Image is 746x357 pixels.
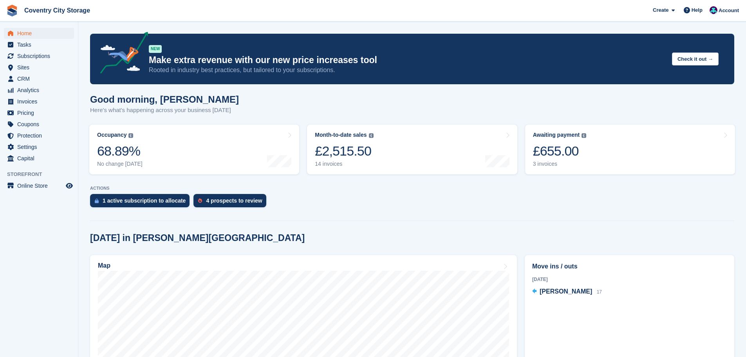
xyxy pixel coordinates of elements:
div: Occupancy [97,132,126,138]
span: Analytics [17,85,64,96]
span: Home [17,28,64,39]
span: Sites [17,62,64,73]
p: Rooted in industry best practices, but tailored to your subscriptions. [149,66,666,74]
a: 1 active subscription to allocate [90,194,193,211]
a: Month-to-date sales £2,515.50 14 invoices [307,125,517,174]
a: Awaiting payment £655.00 3 invoices [525,125,735,174]
div: 3 invoices [533,161,587,167]
div: 1 active subscription to allocate [103,198,186,204]
a: Preview store [65,181,74,190]
p: Here's what's happening across your business [DATE] [90,106,239,115]
img: icon-info-grey-7440780725fd019a000dd9b08b2336e03edf1995a4989e88bcd33f0948082b44.svg [128,133,133,138]
img: stora-icon-8386f47178a22dfd0bd8f6a31ec36ba5ce8667c1dd55bd0f319d3a0aa187defe.svg [6,5,18,16]
img: icon-info-grey-7440780725fd019a000dd9b08b2336e03edf1995a4989e88bcd33f0948082b44.svg [369,133,374,138]
p: Make extra revenue with our new price increases tool [149,54,666,66]
span: Account [719,7,739,14]
img: prospect-51fa495bee0391a8d652442698ab0144808aea92771e9ea1ae160a38d050c398.svg [198,198,202,203]
span: Capital [17,153,64,164]
span: [PERSON_NAME] [540,288,592,295]
span: Create [653,6,668,14]
a: menu [4,39,74,50]
a: Occupancy 68.89% No change [DATE] [89,125,299,174]
span: Settings [17,141,64,152]
h2: [DATE] in [PERSON_NAME][GEOGRAPHIC_DATA] [90,233,305,243]
img: icon-info-grey-7440780725fd019a000dd9b08b2336e03edf1995a4989e88bcd33f0948082b44.svg [582,133,586,138]
span: Protection [17,130,64,141]
a: menu [4,51,74,62]
a: menu [4,96,74,107]
span: CRM [17,73,64,84]
h2: Map [98,262,110,269]
a: menu [4,180,74,191]
a: menu [4,28,74,39]
img: active_subscription_to_allocate_icon-d502201f5373d7db506a760aba3b589e785aa758c864c3986d89f69b8ff3... [95,198,99,203]
a: menu [4,130,74,141]
span: Coupons [17,119,64,130]
div: Month-to-date sales [315,132,367,138]
a: 4 prospects to review [193,194,270,211]
div: 68.89% [97,143,143,159]
a: menu [4,141,74,152]
span: Storefront [7,170,78,178]
div: No change [DATE] [97,161,143,167]
p: ACTIONS [90,186,734,191]
div: NEW [149,45,162,53]
div: [DATE] [532,276,727,283]
a: menu [4,62,74,73]
button: Check it out → [672,53,719,65]
img: Michael Doherty [710,6,717,14]
span: Subscriptions [17,51,64,62]
a: menu [4,73,74,84]
a: [PERSON_NAME] 17 [532,287,602,297]
a: menu [4,107,74,118]
img: price-adjustments-announcement-icon-8257ccfd72463d97f412b2fc003d46551f7dbcb40ab6d574587a9cd5c0d94... [94,32,148,76]
h1: Good morning, [PERSON_NAME] [90,94,239,105]
a: Coventry City Storage [21,4,93,17]
span: Pricing [17,107,64,118]
span: Tasks [17,39,64,50]
span: Online Store [17,180,64,191]
a: menu [4,119,74,130]
span: 17 [597,289,602,295]
div: 4 prospects to review [206,198,262,204]
span: Help [692,6,703,14]
div: £655.00 [533,143,587,159]
a: menu [4,153,74,164]
h2: Move ins / outs [532,262,727,271]
a: menu [4,85,74,96]
div: Awaiting payment [533,132,580,138]
span: Invoices [17,96,64,107]
div: £2,515.50 [315,143,373,159]
div: 14 invoices [315,161,373,167]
